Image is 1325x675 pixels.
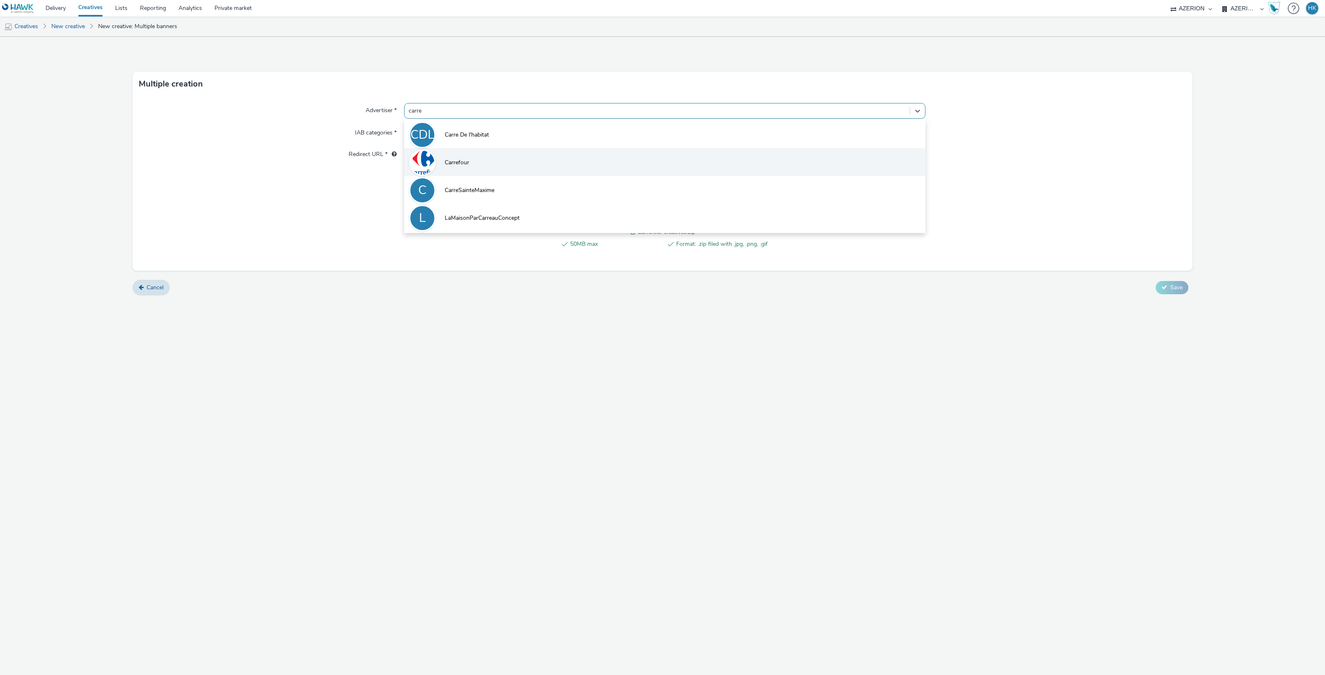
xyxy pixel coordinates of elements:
[47,17,89,36] a: New creative
[1308,2,1316,14] div: HK
[4,23,12,31] img: mobile
[445,186,494,195] span: CarreSainteMaxime
[445,214,520,222] span: LaMaisonParCarreauConcept
[147,283,164,291] span: Cancel
[352,125,400,137] label: IAB categories *
[388,150,397,159] div: URL will be used as a validation URL with some SSPs and it will be the redirection URL of your cr...
[410,151,434,175] img: Carrefour
[1170,283,1183,291] span: Save
[139,78,203,90] h3: Multiple creation
[570,239,662,249] span: 50MB max
[418,179,426,202] div: C
[1268,2,1280,15] img: Hawk Academy
[1268,2,1284,15] a: Hawk Academy
[445,131,489,139] span: Carre De l'habitat
[1156,281,1188,294] button: Save
[445,159,469,167] span: Carrefour
[94,17,181,36] a: New creative: Multiple banners
[345,147,400,159] label: Redirect URL *
[2,3,34,14] img: undefined Logo
[410,123,434,147] div: CDL
[676,239,768,249] span: Format: .zip filed with .jpg, .png, .gif
[132,280,170,295] a: Cancel
[419,207,426,230] div: L
[362,103,400,115] label: Advertiser *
